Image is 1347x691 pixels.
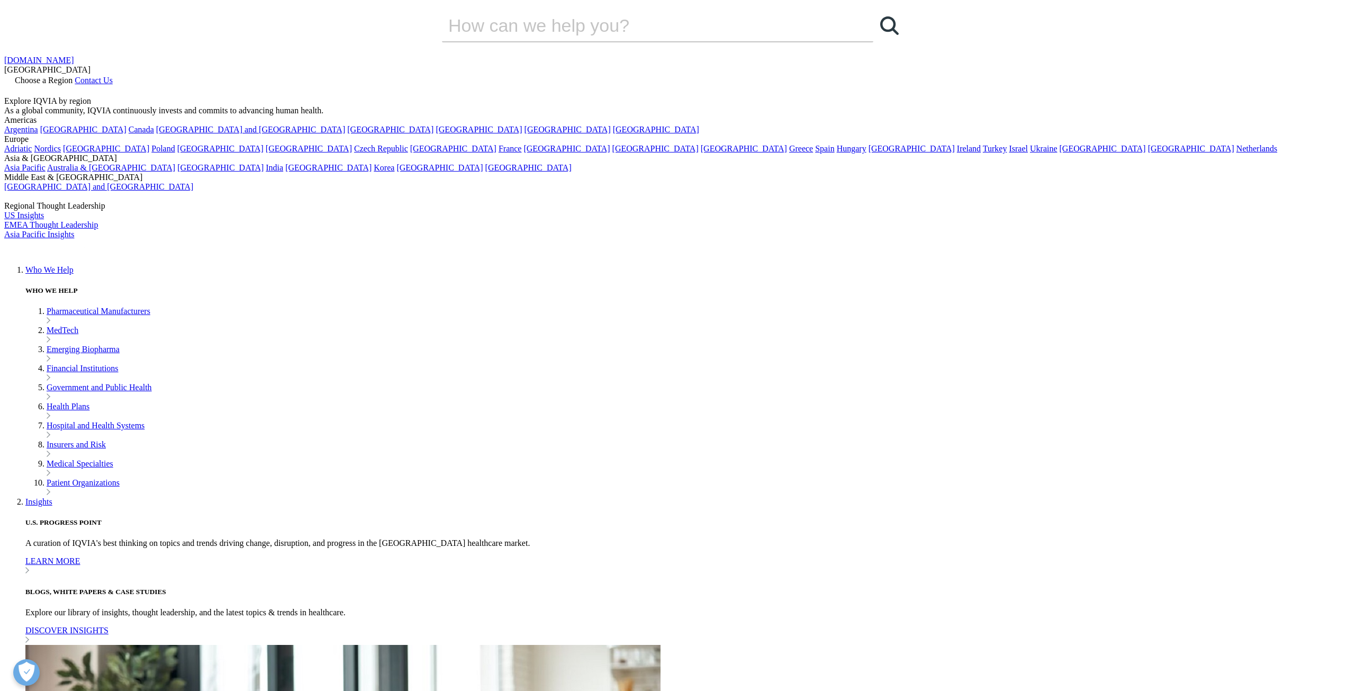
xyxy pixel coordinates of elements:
a: Greece [789,144,813,153]
a: MedTech [47,326,78,335]
a: Argentina [4,125,38,134]
a: [GEOGRAPHIC_DATA] [347,125,433,134]
a: [DOMAIN_NAME] [4,56,74,65]
a: Pharmaceutical Manufacturers [47,307,150,316]
p: A curation of IQVIA's best thinking on topics and trends driving change, disruption, and progress... [25,539,1343,548]
p: Explore our library of insights, thought leadership, and the latest topics & trends in healthcare. [25,608,1343,617]
a: [GEOGRAPHIC_DATA] [1148,144,1234,153]
a: [GEOGRAPHIC_DATA] [525,125,611,134]
a: Canada [129,125,154,134]
div: Americas [4,115,1343,125]
a: US Insights [4,211,44,220]
a: Government and Public Health [47,383,152,392]
a: [GEOGRAPHIC_DATA] [613,125,699,134]
a: Nordics [34,144,61,153]
input: Search [442,10,843,41]
svg: Search [880,16,899,35]
a: [GEOGRAPHIC_DATA] [40,125,126,134]
div: Asia & [GEOGRAPHIC_DATA] [4,154,1343,163]
span: Choose a Region [15,76,73,85]
a: Hospital and Health Systems [47,421,144,430]
a: Ukraine [1030,144,1057,153]
h5: WHO WE HELP [25,286,1343,295]
a: Czech Republic [354,144,408,153]
a: EMEA Thought Leadership [4,220,98,229]
a: Insurers and Risk [47,440,106,449]
a: [GEOGRAPHIC_DATA] [701,144,787,153]
a: [GEOGRAPHIC_DATA] [396,163,483,172]
div: [GEOGRAPHIC_DATA] [4,65,1343,75]
a: [GEOGRAPHIC_DATA] [612,144,699,153]
a: [GEOGRAPHIC_DATA] [523,144,610,153]
a: [GEOGRAPHIC_DATA] [869,144,955,153]
a: Medical Specialties [47,459,113,468]
h5: BLOGS, WHITE PAPERS & CASE STUDIES [25,588,1343,596]
a: Netherlands [1236,144,1277,153]
a: LEARN MORE [25,557,1343,576]
a: [GEOGRAPHIC_DATA] [410,144,496,153]
a: DISCOVER INSIGHTS [25,626,1343,645]
a: Israel [1009,144,1028,153]
a: Financial Institutions [47,364,119,373]
a: Search [873,10,905,41]
a: [GEOGRAPHIC_DATA] and [GEOGRAPHIC_DATA] [4,182,193,191]
a: Health Plans [47,402,89,411]
h5: U.S. PROGRESS POINT [25,518,1343,527]
a: [GEOGRAPHIC_DATA] [63,144,149,153]
a: Hungary [837,144,866,153]
a: [GEOGRAPHIC_DATA] and [GEOGRAPHIC_DATA] [156,125,345,134]
a: Asia Pacific Insights [4,230,74,239]
a: Who We Help [25,265,74,274]
div: Explore IQVIA by region [4,96,1343,106]
div: Middle East & [GEOGRAPHIC_DATA] [4,173,1343,182]
a: Adriatic [4,144,32,153]
a: Turkey [983,144,1007,153]
a: Asia Pacific [4,163,46,172]
a: [GEOGRAPHIC_DATA] [436,125,522,134]
a: [GEOGRAPHIC_DATA] [485,163,572,172]
a: India [266,163,283,172]
a: Poland [151,144,175,153]
div: Europe [4,134,1343,144]
a: [GEOGRAPHIC_DATA] [1060,144,1146,153]
a: [GEOGRAPHIC_DATA] [177,144,264,153]
a: Contact Us [75,76,113,85]
a: Australia & [GEOGRAPHIC_DATA] [47,163,175,172]
button: Open Preferences [13,659,40,686]
a: Spain [815,144,834,153]
a: France [499,144,522,153]
a: Insights [25,497,52,506]
a: [GEOGRAPHIC_DATA] [266,144,352,153]
a: Korea [374,163,394,172]
a: Ireland [957,144,981,153]
div: Regional Thought Leadership [4,201,1343,211]
a: Emerging Biopharma [47,345,120,354]
img: IQVIA Healthcare Information Technology and Pharma Clinical Research Company [4,239,89,255]
a: [GEOGRAPHIC_DATA] [285,163,372,172]
a: Patient Organizations [47,478,120,487]
div: As a global community, IQVIA continuously invests and commits to advancing human health. [4,106,1343,115]
a: [GEOGRAPHIC_DATA] [177,163,264,172]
